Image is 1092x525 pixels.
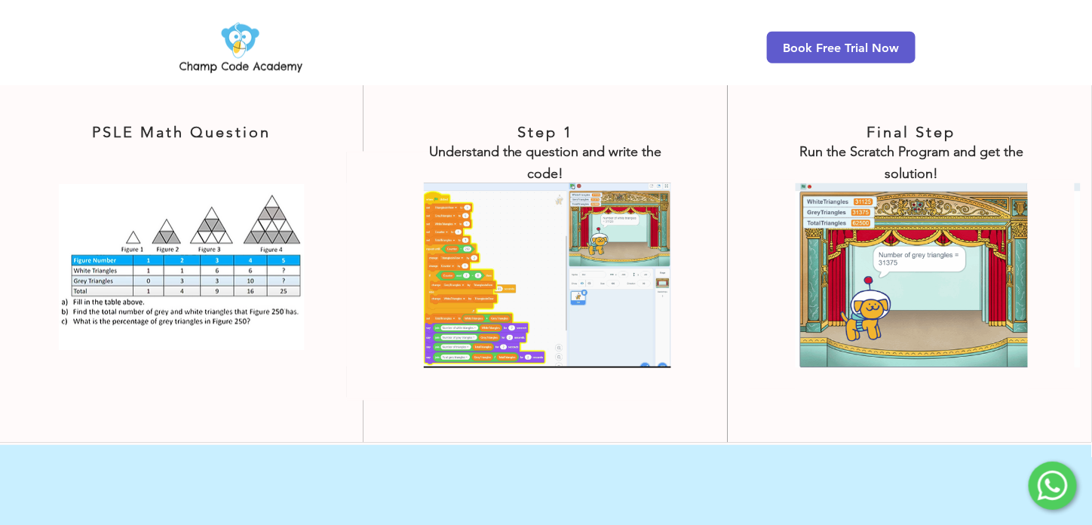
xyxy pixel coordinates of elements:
span: Book Free Trial Now [784,41,900,55]
span: Step 1 [517,123,573,141]
img: PSLE Math Solutions Using Coding [756,183,1081,368]
p: Run the Scratch Program and get the solution! [789,141,1035,185]
span: PSLE Math Question [92,123,271,141]
span: Final Step [867,123,956,141]
p: Understand the question and write the code! [422,141,669,185]
a: Book Free Trial Now [767,32,916,63]
img: PSLE Math Solution Using Scratch [347,152,671,398]
img: Champ Code Academy Logo PNG.png [176,18,305,77]
img: PSLE Math Question [59,184,305,351]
